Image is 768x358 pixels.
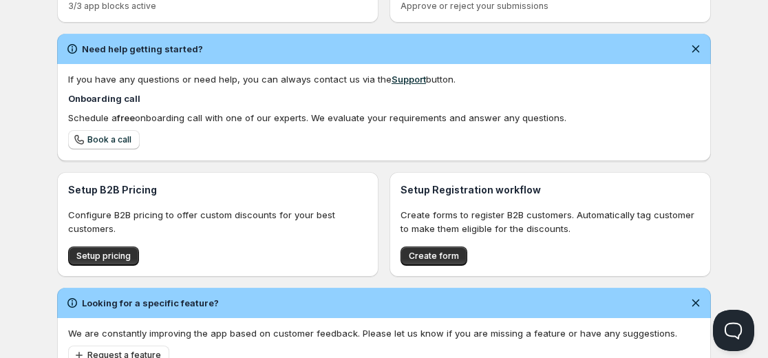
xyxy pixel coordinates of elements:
a: Book a call [68,130,140,149]
button: Dismiss notification [686,39,705,59]
p: We are constantly improving the app based on customer feedback. Please let us know if you are mis... [68,326,700,340]
span: Create form [409,251,459,262]
span: Book a call [87,134,131,145]
h3: Setup B2B Pricing [68,183,367,197]
span: Setup pricing [76,251,131,262]
button: Create form [401,246,467,266]
iframe: Help Scout Beacon - Open [713,310,754,351]
a: Support [392,74,426,85]
button: Setup pricing [68,246,139,266]
button: Dismiss notification [686,293,705,313]
div: Schedule a onboarding call with one of our experts. We evaluate your requirements and answer any ... [68,111,700,125]
p: 3/3 app blocks active [68,1,367,12]
h3: Setup Registration workflow [401,183,700,197]
h4: Onboarding call [68,92,700,105]
h2: Looking for a specific feature? [82,296,219,310]
p: Configure B2B pricing to offer custom discounts for your best customers. [68,208,367,235]
div: If you have any questions or need help, you can always contact us via the button. [68,72,700,86]
h2: Need help getting started? [82,42,203,56]
p: Approve or reject your submissions [401,1,700,12]
b: free [117,112,135,123]
p: Create forms to register B2B customers. Automatically tag customer to make them eligible for the ... [401,208,700,235]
